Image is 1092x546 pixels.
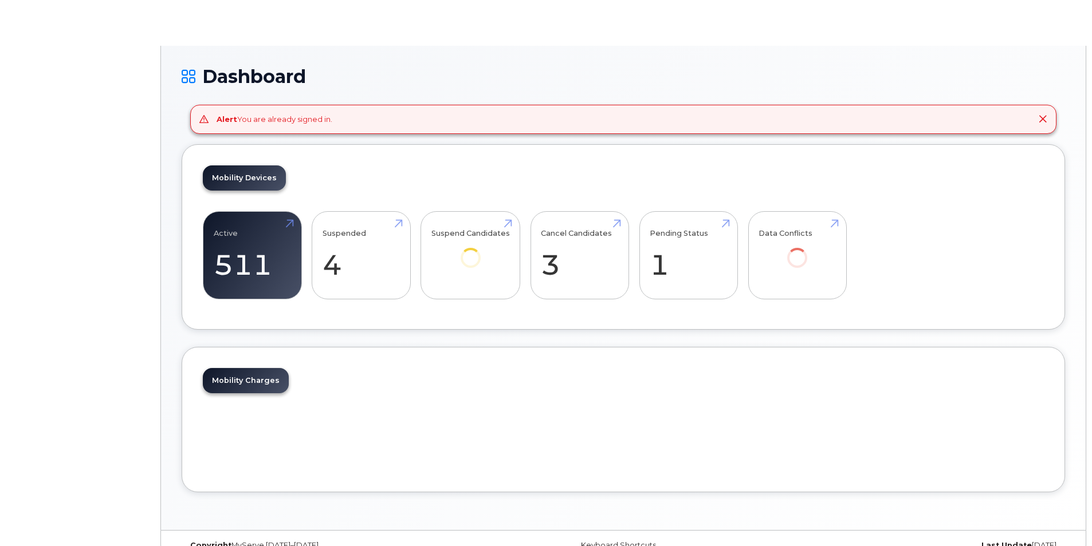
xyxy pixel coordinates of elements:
div: You are already signed in. [217,114,332,125]
a: Data Conflicts [759,217,836,283]
a: Suspended 4 [323,217,400,293]
a: Active 511 [214,217,291,293]
strong: Alert [217,114,237,124]
h1: Dashboard [182,66,1065,86]
a: Pending Status 1 [650,217,727,293]
a: Cancel Candidates 3 [541,217,618,293]
a: Mobility Charges [203,368,289,393]
a: Mobility Devices [203,165,286,191]
a: Suspend Candidates [431,217,510,283]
